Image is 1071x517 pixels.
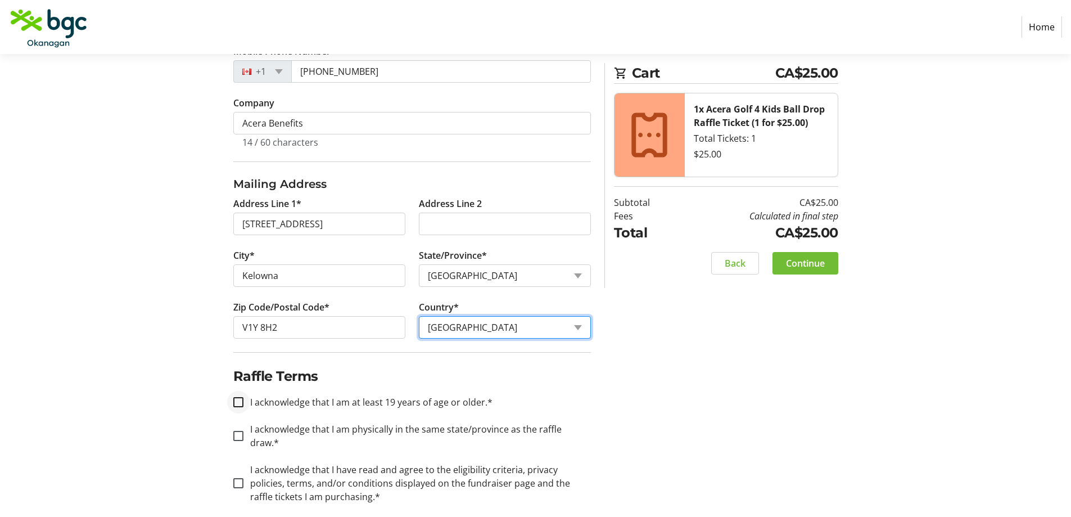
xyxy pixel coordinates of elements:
[233,96,274,110] label: Company
[233,366,591,386] h2: Raffle Terms
[243,463,591,503] label: I acknowledge that I have read and agree to the eligibility criteria, privacy policies, terms, an...
[419,300,459,314] label: Country*
[694,147,829,161] div: $25.00
[233,176,591,192] h3: Mailing Address
[419,249,487,262] label: State/Province*
[291,60,591,83] input: (506) 234-5678
[694,103,825,129] strong: 1x Acera Golf 4 Kids Ball Drop Raffle Ticket (1 for $25.00)
[679,223,838,243] td: CA$25.00
[233,264,405,287] input: City
[711,252,759,275] button: Back
[233,300,329,314] label: Zip Code/Postal Code*
[1022,16,1062,38] a: Home
[243,395,492,409] label: I acknowledge that I am at least 19 years of age or older.*
[679,196,838,209] td: CA$25.00
[243,422,591,449] label: I acknowledge that I am physically in the same state/province as the raffle draw.*
[419,197,482,210] label: Address Line 2
[233,249,255,262] label: City*
[775,63,838,83] span: CA$25.00
[614,223,679,243] td: Total
[679,209,838,223] td: Calculated in final step
[233,197,301,210] label: Address Line 1*
[233,316,405,339] input: Zip or Postal Code
[9,5,89,50] img: BGC Okanagan's Logo
[614,196,679,209] td: Subtotal
[242,136,318,149] tr-character-limit: 14 / 60 characters
[725,257,745,270] span: Back
[772,252,838,275] button: Continue
[614,209,679,223] td: Fees
[786,257,825,270] span: Continue
[233,213,405,235] input: Address
[632,63,775,83] span: Cart
[694,132,829,145] div: Total Tickets: 1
